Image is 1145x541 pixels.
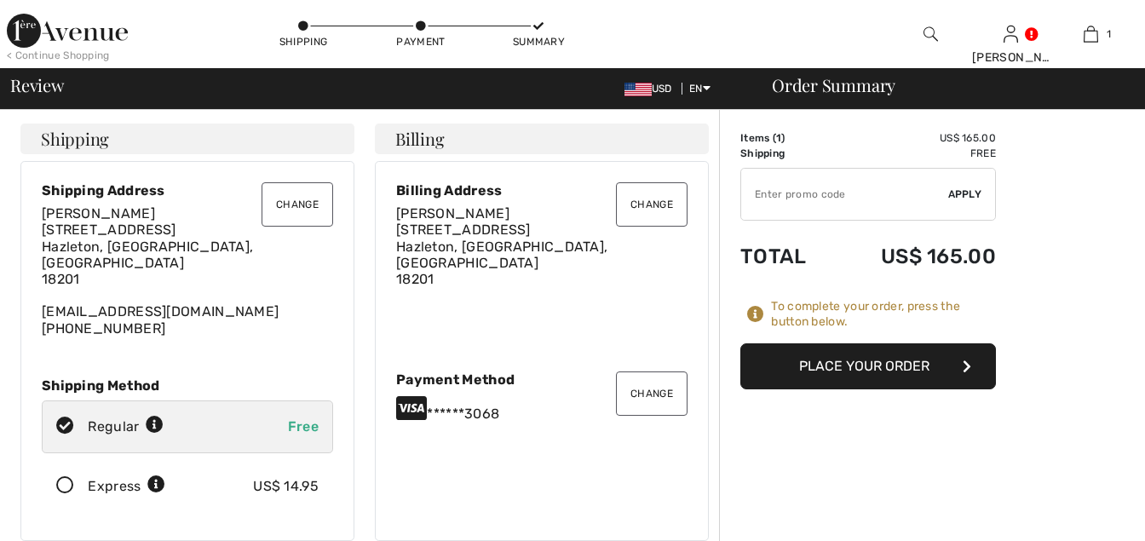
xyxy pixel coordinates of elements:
[42,205,333,337] div: [EMAIL_ADDRESS][DOMAIN_NAME] [PHONE_NUMBER]
[740,130,833,146] td: Items ( )
[7,48,110,63] div: < Continue Shopping
[42,205,155,222] span: [PERSON_NAME]
[10,77,64,94] span: Review
[253,476,319,497] div: US$ 14.95
[833,227,996,285] td: US$ 165.00
[88,476,165,497] div: Express
[278,34,329,49] div: Shipping
[42,377,333,394] div: Shipping Method
[1004,24,1018,44] img: My Info
[1052,24,1131,44] a: 1
[396,371,688,388] div: Payment Method
[616,371,688,416] button: Change
[395,34,446,49] div: Payment
[751,77,1135,94] div: Order Summary
[88,417,164,437] div: Regular
[624,83,652,96] img: US Dollar
[616,182,688,227] button: Change
[833,146,996,161] td: Free
[740,146,833,161] td: Shipping
[1084,24,1098,44] img: My Bag
[396,182,688,199] div: Billing Address
[740,227,833,285] td: Total
[7,14,128,48] img: 1ère Avenue
[972,49,1050,66] div: [PERSON_NAME]
[741,169,948,220] input: Promo code
[396,205,509,222] span: [PERSON_NAME]
[833,130,996,146] td: US$ 165.00
[771,299,996,330] div: To complete your order, press the button below.
[740,343,996,389] button: Place Your Order
[1004,26,1018,42] a: Sign In
[689,83,711,95] span: EN
[776,132,781,144] span: 1
[395,130,444,147] span: Billing
[923,24,938,44] img: search the website
[42,182,333,199] div: Shipping Address
[1107,26,1111,42] span: 1
[262,182,333,227] button: Change
[288,418,319,435] span: Free
[513,34,564,49] div: Summary
[396,222,607,287] span: [STREET_ADDRESS] Hazleton, [GEOGRAPHIC_DATA], [GEOGRAPHIC_DATA] 18201
[42,222,253,287] span: [STREET_ADDRESS] Hazleton, [GEOGRAPHIC_DATA], [GEOGRAPHIC_DATA] 18201
[41,130,109,147] span: Shipping
[624,83,679,95] span: USD
[948,187,982,202] span: Apply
